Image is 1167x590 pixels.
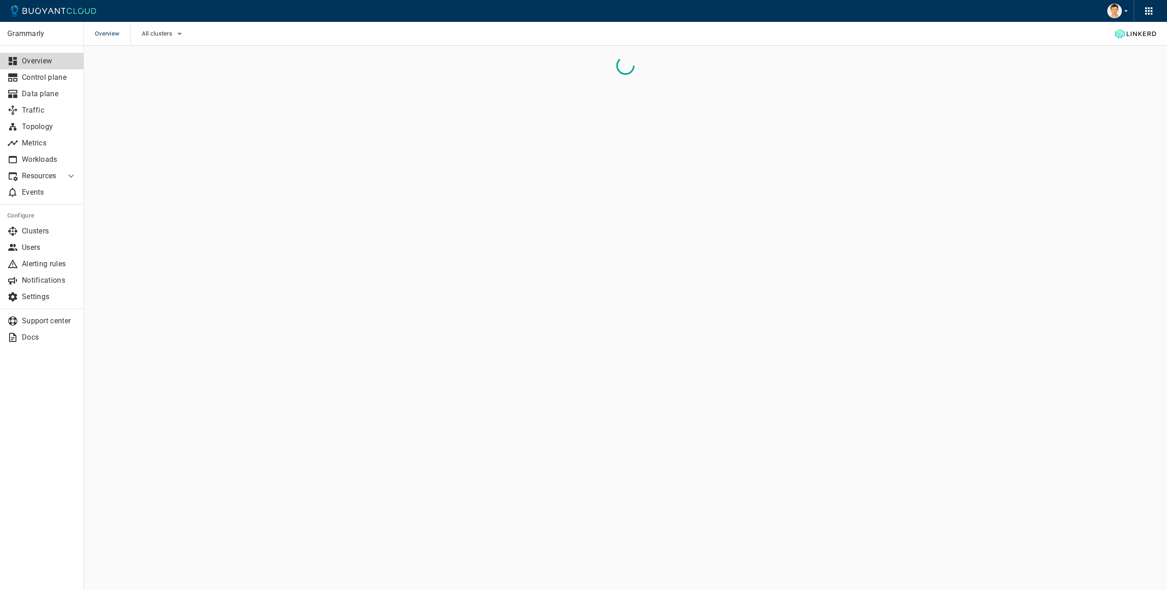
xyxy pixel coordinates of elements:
[7,29,76,38] p: Grammarly
[7,212,77,219] h5: Configure
[142,27,185,41] button: All clusters
[22,276,77,285] p: Notifications
[22,89,77,98] p: Data plane
[22,57,77,66] p: Overview
[1107,4,1122,18] img: Vitalii Kozelko
[22,227,77,236] p: Clusters
[22,259,77,269] p: Alerting rules
[22,316,77,326] p: Support center
[22,122,77,131] p: Topology
[22,73,77,82] p: Control plane
[22,106,77,115] p: Traffic
[22,171,58,181] p: Resources
[22,243,77,252] p: Users
[22,155,77,164] p: Workloads
[22,333,77,342] p: Docs
[95,22,130,46] span: Overview
[142,30,174,37] span: All clusters
[22,292,77,301] p: Settings
[22,139,77,148] p: Metrics
[22,188,77,197] p: Events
